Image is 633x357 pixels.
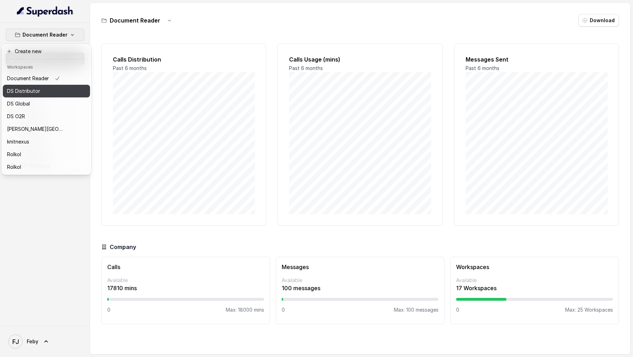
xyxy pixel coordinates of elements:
[7,112,25,121] p: DS O2R
[7,163,21,171] p: Rolkol
[7,150,21,159] p: Rolkol
[7,100,30,108] p: DS Global
[7,138,29,146] p: knitnexus
[6,28,84,41] button: Document Reader
[1,44,91,175] div: Document Reader
[3,61,90,72] header: Workspaces
[7,125,63,133] p: [PERSON_NAME][GEOGRAPHIC_DATA] - Testing
[7,87,40,95] p: DS Distributor
[3,45,90,58] button: Create new
[23,31,68,39] p: Document Reader
[7,74,49,83] p: Document Reader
